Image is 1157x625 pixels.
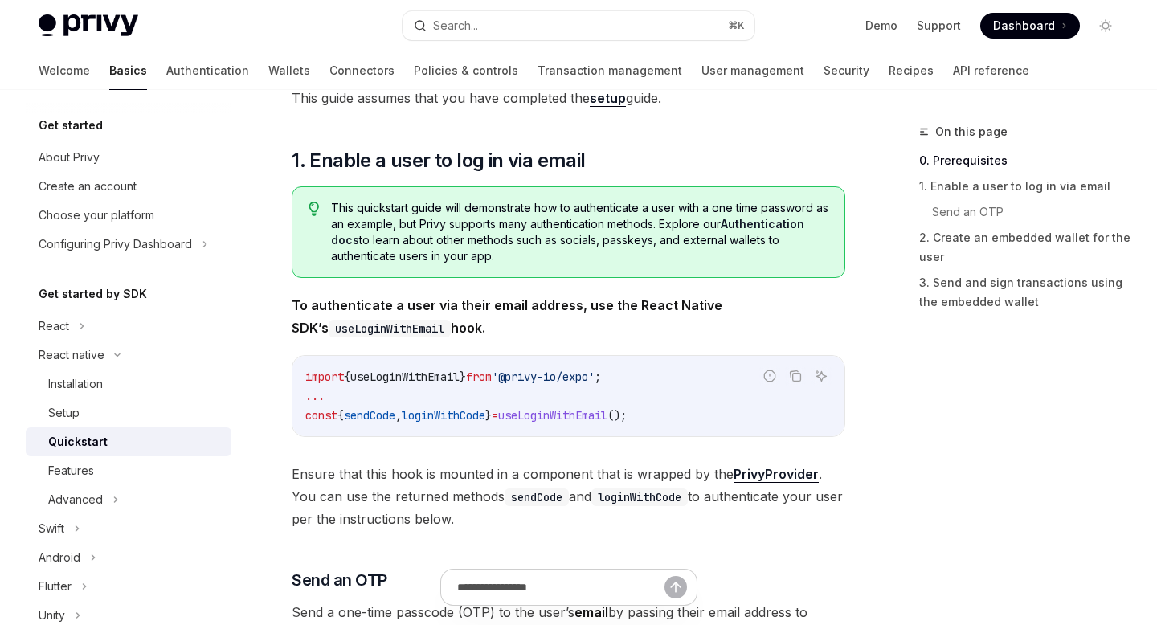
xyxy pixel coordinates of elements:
[402,408,485,423] span: loginWithCode
[39,116,103,135] h5: Get started
[785,366,806,386] button: Copy the contents from the code block
[414,51,518,90] a: Policies & controls
[505,488,569,506] code: sendCode
[305,370,344,384] span: import
[492,408,498,423] span: =
[26,398,231,427] a: Setup
[268,51,310,90] a: Wallets
[993,18,1055,34] span: Dashboard
[26,370,231,398] a: Installation
[344,370,350,384] span: {
[811,366,832,386] button: Ask AI
[166,51,249,90] a: Authentication
[538,51,682,90] a: Transaction management
[919,148,1131,174] a: 0. Prerequisites
[865,18,897,34] a: Demo
[889,51,934,90] a: Recipes
[917,18,961,34] a: Support
[292,87,845,109] span: This guide assumes that you have completed the guide.
[309,202,320,216] svg: Tip
[932,199,1131,225] a: Send an OTP
[395,408,402,423] span: ,
[26,143,231,172] a: About Privy
[919,174,1131,199] a: 1. Enable a user to log in via email
[460,370,466,384] span: }
[1093,13,1118,39] button: Toggle dark mode
[498,408,607,423] span: useLoginWithEmail
[337,408,344,423] span: {
[595,370,601,384] span: ;
[292,463,845,530] span: Ensure that this hook is mounted in a component that is wrapped by the . You can use the returned...
[734,466,819,483] a: PrivyProvider
[350,370,460,384] span: useLoginWithEmail
[305,389,325,403] span: ...
[39,577,72,596] div: Flutter
[39,284,147,304] h5: Get started by SDK
[824,51,869,90] a: Security
[109,51,147,90] a: Basics
[39,548,80,567] div: Android
[39,148,100,167] div: About Privy
[26,172,231,201] a: Create an account
[39,235,192,254] div: Configuring Privy Dashboard
[759,366,780,386] button: Report incorrect code
[305,408,337,423] span: const
[48,374,103,394] div: Installation
[26,201,231,230] a: Choose your platform
[48,461,94,480] div: Features
[331,200,828,264] span: This quickstart guide will demonstrate how to authenticate a user with a one time password as an ...
[485,408,492,423] span: }
[591,488,688,506] code: loginWithCode
[344,408,395,423] span: sendCode
[26,427,231,456] a: Quickstart
[39,317,69,336] div: React
[935,122,1008,141] span: On this page
[433,16,478,35] div: Search...
[329,51,395,90] a: Connectors
[26,456,231,485] a: Features
[292,297,722,336] strong: To authenticate a user via their email address, use the React Native SDK’s hook.
[39,606,65,625] div: Unity
[48,403,80,423] div: Setup
[590,90,626,107] a: setup
[39,14,138,37] img: light logo
[664,576,687,598] button: Send message
[39,51,90,90] a: Welcome
[466,370,492,384] span: from
[48,490,103,509] div: Advanced
[980,13,1080,39] a: Dashboard
[919,225,1131,270] a: 2. Create an embedded wallet for the user
[39,206,154,225] div: Choose your platform
[39,177,137,196] div: Create an account
[39,519,64,538] div: Swift
[701,51,804,90] a: User management
[329,320,451,337] code: useLoginWithEmail
[39,345,104,365] div: React native
[607,408,627,423] span: ();
[728,19,745,32] span: ⌘ K
[403,11,754,40] button: Search...⌘K
[292,148,585,174] span: 1. Enable a user to log in via email
[919,270,1131,315] a: 3. Send and sign transactions using the embedded wallet
[492,370,595,384] span: '@privy-io/expo'
[953,51,1029,90] a: API reference
[48,432,108,451] div: Quickstart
